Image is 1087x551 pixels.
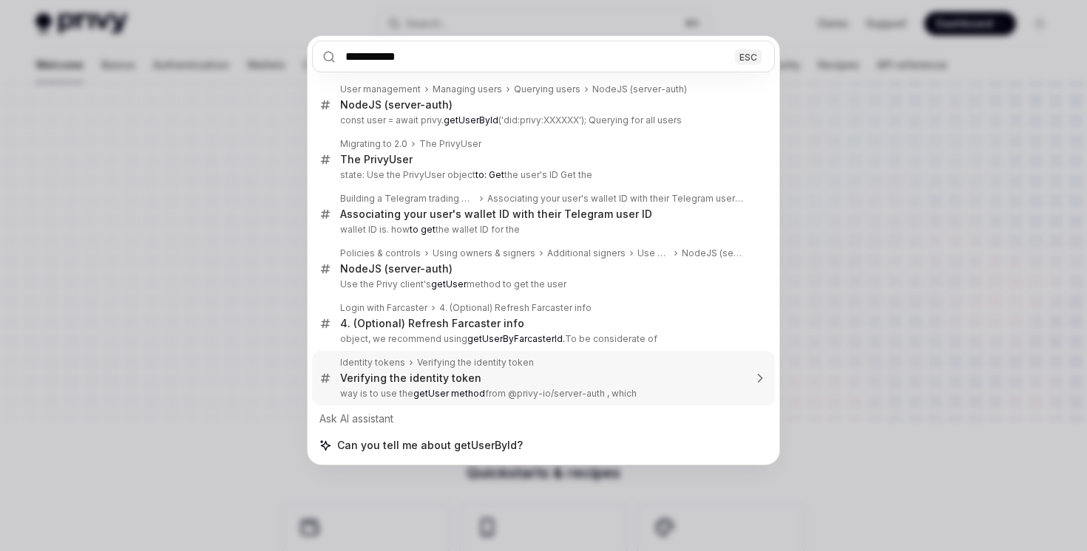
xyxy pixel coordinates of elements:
div: The PrivyUser [419,138,481,150]
div: NodeJS (server-auth) [340,98,453,112]
b: getUser method [413,388,485,399]
div: NodeJS (server-auth) [592,83,687,95]
span: Can you tell me about getUserById? [337,438,523,453]
div: Login with Farcaster [340,302,427,314]
div: Use signers [637,247,670,259]
div: Verifying the identity token [417,357,534,369]
b: getUserByFarcasterId. [467,333,565,344]
div: Managing users [433,83,502,95]
p: const user = await privy. ('did:privy:XXXXXX'); Querying for all users [340,114,744,126]
p: wallet ID is. how the wallet ID for the [340,224,744,236]
div: 4. (Optional) Refresh Farcaster info [340,317,524,330]
p: object, we recommend using To be considerate of [340,333,744,345]
b: getUserById [444,114,498,126]
div: Additional signers [547,247,626,259]
div: Building a Telegram trading bot [340,193,475,205]
div: Ask AI assistant [312,405,775,432]
div: NodeJS (server-auth) [682,247,744,259]
div: Querying users [514,83,580,95]
div: 4. (Optional) Refresh Farcaster info [439,302,592,314]
div: Policies & controls [340,247,421,259]
div: Using owners & signers [433,247,535,259]
div: Associating your user's wallet ID with their Telegram user ID [340,208,652,221]
div: NodeJS (server-auth) [340,262,453,275]
div: Identity tokens [340,357,405,369]
p: state: Use the PrivyUser object the user's ID Get the [340,169,744,181]
b: to: Get [475,169,504,180]
div: The PrivyUser [340,153,413,166]
p: Use the Privy client's method to get the user [340,278,744,290]
b: getUser [431,278,467,290]
div: Verifying the identity token [340,372,481,385]
b: to get [410,224,436,235]
div: Associating your user's wallet ID with their Telegram user ID [487,193,744,205]
p: way is to use the from @privy-io/server-auth , which [340,388,744,400]
div: Migrating to 2.0 [340,138,407,150]
div: User management [340,83,421,95]
div: ESC [735,49,762,64]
